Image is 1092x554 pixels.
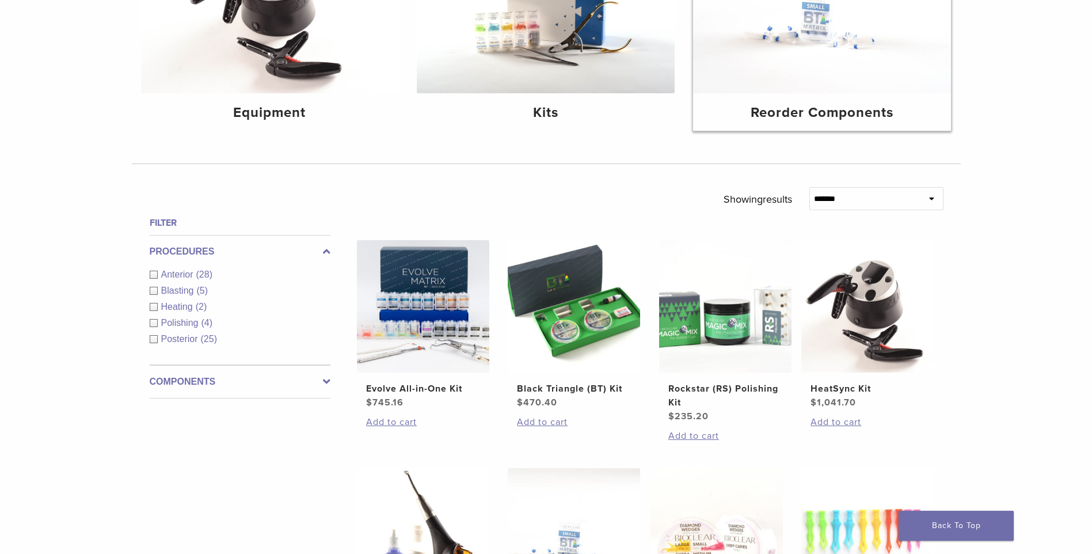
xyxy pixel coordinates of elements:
a: Evolve All-in-One KitEvolve All-in-One Kit $745.16 [356,240,490,409]
a: Back To Top [899,511,1014,541]
a: Add to cart: “HeatSync Kit” [811,415,924,429]
span: (5) [196,286,208,295]
span: (25) [201,334,217,344]
span: $ [811,397,817,408]
img: Black Triangle (BT) Kit [508,240,640,373]
span: Posterior [161,334,201,344]
label: Procedures [150,245,330,259]
h2: HeatSync Kit [811,382,924,396]
span: Heating [161,302,196,312]
span: $ [517,397,523,408]
a: Rockstar (RS) Polishing KitRockstar (RS) Polishing Kit $235.20 [659,240,793,423]
span: Polishing [161,318,201,328]
label: Components [150,375,330,389]
h4: Kits [426,103,665,123]
bdi: 235.20 [668,411,709,422]
bdi: 745.16 [366,397,404,408]
span: (4) [201,318,212,328]
h2: Rockstar (RS) Polishing Kit [668,382,782,409]
img: Evolve All-in-One Kit [357,240,489,373]
h4: Equipment [150,103,390,123]
img: Rockstar (RS) Polishing Kit [659,240,792,373]
a: Add to cart: “Evolve All-in-One Kit” [366,415,480,429]
img: HeatSync Kit [801,240,934,373]
h4: Filter [150,216,330,230]
span: $ [668,411,675,422]
span: (28) [196,270,212,279]
bdi: 470.40 [517,397,557,408]
h2: Evolve All-in-One Kit [366,382,480,396]
h2: Black Triangle (BT) Kit [517,382,631,396]
span: (2) [196,302,207,312]
span: Anterior [161,270,196,279]
span: Blasting [161,286,197,295]
p: Showing results [724,187,792,211]
span: $ [366,397,372,408]
a: HeatSync KitHeatSync Kit $1,041.70 [801,240,935,409]
bdi: 1,041.70 [811,397,856,408]
a: Black Triangle (BT) KitBlack Triangle (BT) Kit $470.40 [507,240,641,409]
a: Add to cart: “Black Triangle (BT) Kit” [517,415,631,429]
a: Add to cart: “Rockstar (RS) Polishing Kit” [668,429,782,443]
h4: Reorder Components [702,103,942,123]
